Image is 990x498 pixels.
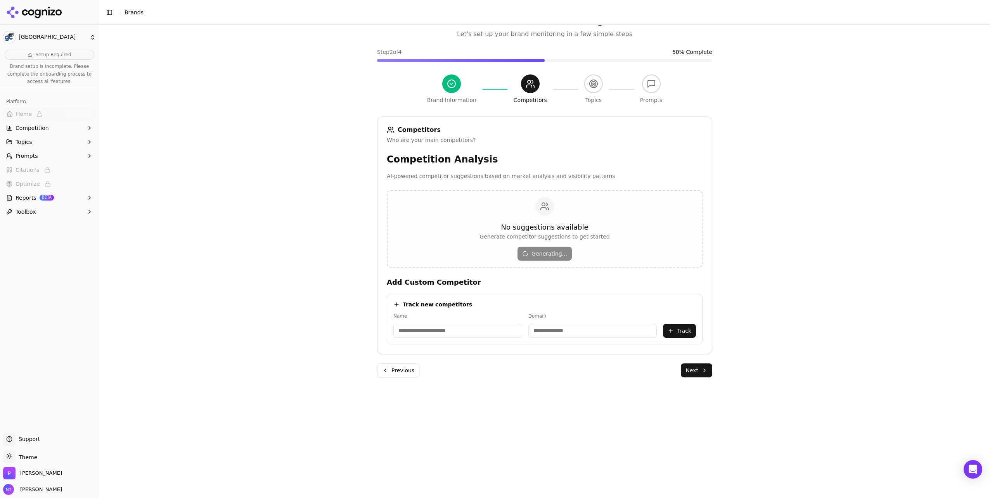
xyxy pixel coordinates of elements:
[16,208,36,216] span: Toolbox
[40,195,54,200] span: BETA
[528,313,657,319] label: Domain
[16,194,36,202] span: Reports
[20,470,62,477] span: Perrill
[681,363,712,377] button: Next
[35,52,71,58] span: Setup Required
[16,138,32,146] span: Topics
[3,192,96,204] button: ReportsBETA
[3,467,16,479] img: Perrill
[3,467,62,479] button: Open organization switcher
[3,484,62,495] button: Open user button
[16,454,37,460] span: Theme
[387,136,703,144] div: Who are your main competitors?
[377,363,419,377] button: Previous
[3,136,96,148] button: Topics
[403,301,472,308] h4: Track new competitors
[663,324,696,338] button: Track
[479,233,609,240] p: Generate competitor suggestions to get started
[387,172,703,181] p: AI-powered competitor suggestions based on market analysis and visibility patterns
[16,166,40,174] span: Citations
[3,31,16,43] img: Gold Coast Schools
[19,34,87,41] span: [GEOGRAPHIC_DATA]
[387,153,703,166] h3: Competition Analysis
[672,48,712,56] span: 50 % Complete
[3,150,96,162] button: Prompts
[377,48,402,56] span: Step 2 of 4
[16,180,40,188] span: Optimize
[5,63,94,86] p: Brand setup is incomplete. Please complete the onboarding process to access all features.
[3,484,14,495] img: Nate Tower
[3,122,96,134] button: Competition
[640,96,663,104] div: Prompts
[125,9,968,16] nav: breadcrumb
[17,486,62,493] span: [PERSON_NAME]
[16,110,32,118] span: Home
[377,29,712,39] p: Let's set up your brand monitoring in a few simple steps
[427,96,476,104] div: Brand Information
[16,152,38,160] span: Prompts
[3,95,96,108] div: Platform
[125,9,144,16] span: Brands
[16,435,40,443] span: Support
[16,124,49,132] span: Competition
[387,277,703,288] h4: Add Custom Competitor
[479,222,609,233] h5: No suggestions available
[585,96,602,104] div: Topics
[393,313,522,319] label: Name
[3,206,96,218] button: Toolbox
[387,126,703,134] div: Competitors
[964,460,982,479] div: Open Intercom Messenger
[514,96,547,104] div: Competitors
